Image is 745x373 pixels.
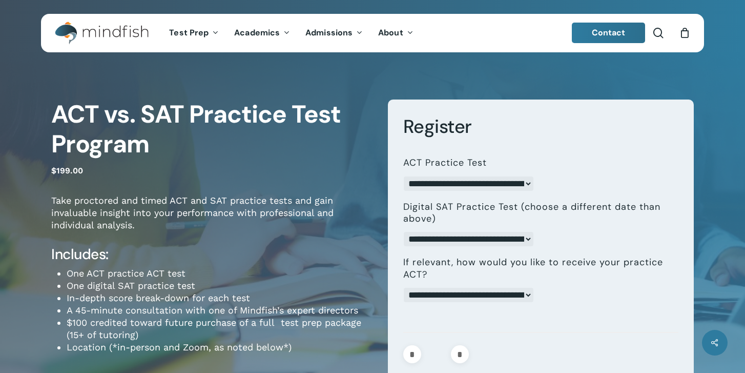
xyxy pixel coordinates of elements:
span: Test Prep [169,27,209,38]
nav: Main Menu [161,14,421,52]
label: Digital SAT Practice Test (choose a different date than above) [403,201,670,225]
a: Contact [572,23,646,43]
span: Academics [234,27,280,38]
li: Location (*in-person and Zoom, as noted below*) [67,341,372,354]
label: If relevant, how would you like to receive your practice ACT? [403,257,670,281]
h3: Register [403,115,678,139]
li: A 45-minute consultation with one of Mindfish’s expert directors [67,304,372,317]
input: Product quantity [424,345,448,363]
li: One ACT practice ACT test [67,267,372,280]
a: Test Prep [161,29,226,37]
a: Academics [226,29,298,37]
label: ACT Practice Test [403,157,487,169]
bdi: 199.00 [51,166,83,175]
li: One digital SAT practice test [67,280,372,292]
span: $ [51,166,56,175]
span: About [378,27,403,38]
li: In-depth score break-down for each test [67,292,372,304]
span: Contact [592,27,626,38]
a: Admissions [298,29,370,37]
span: Admissions [305,27,353,38]
li: $100 credited toward future purchase of a full test prep package (15+ of tutoring) [67,317,372,341]
header: Main Menu [41,14,704,52]
h4: Includes: [51,245,372,264]
h1: ACT vs. SAT Practice Test Program [51,100,372,159]
a: About [370,29,421,37]
p: Take proctored and timed ACT and SAT practice tests and gain invaluable insight into your perform... [51,194,372,245]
